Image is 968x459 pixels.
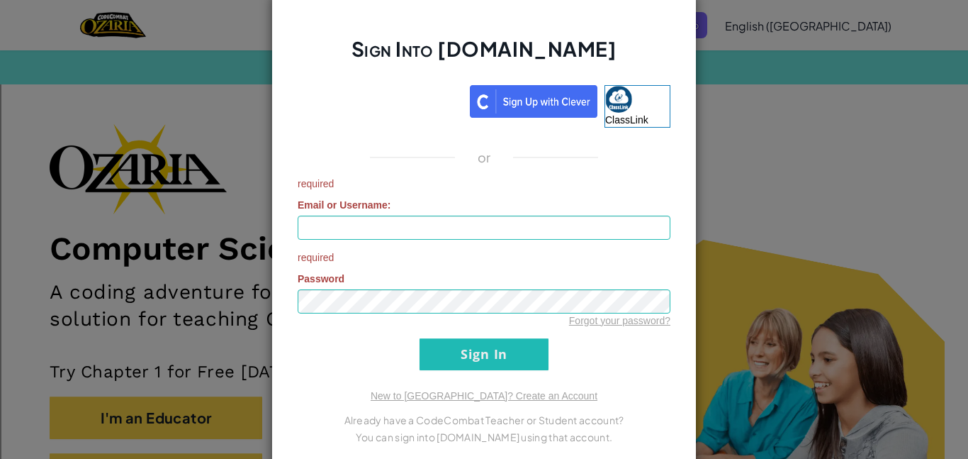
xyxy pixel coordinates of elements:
[298,198,391,212] label: :
[6,18,131,33] input: Search outlines
[298,199,388,211] span: Email or Username
[371,390,597,402] a: New to [GEOGRAPHIC_DATA]? Create an Account
[298,250,670,265] span: required
[6,72,962,84] div: Delete
[420,338,548,370] input: Sign In
[298,411,670,428] p: Already have a CodeCombat Teacher or Student account?
[6,33,962,46] div: Sort A > Z
[298,177,670,191] span: required
[478,149,491,166] p: or
[6,46,962,59] div: Sort New > Old
[569,315,670,326] a: Forgot your password?
[298,35,670,77] h2: Sign Into [DOMAIN_NAME]
[291,84,470,115] iframe: Sign in with Google Button
[470,85,597,118] img: clever_sso_button@2x.png
[6,97,962,110] div: Sign out
[6,59,962,72] div: Move To ...
[6,84,962,97] div: Options
[605,114,648,126] span: ClassLink
[298,273,344,284] span: Password
[605,86,632,113] img: classlink-logo-small.png
[298,428,670,446] p: You can sign into [DOMAIN_NAME] using that account.
[6,6,296,18] div: Home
